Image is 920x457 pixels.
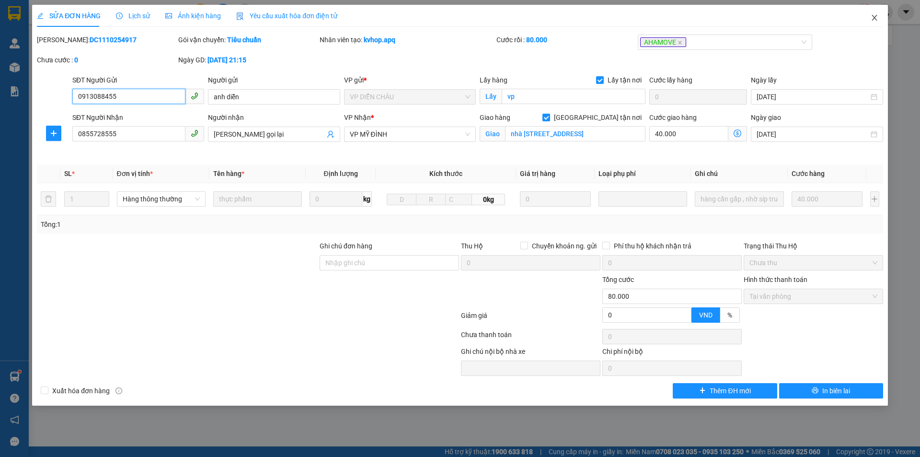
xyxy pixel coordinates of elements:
[727,311,732,319] span: %
[123,192,200,206] span: Hàng thông thường
[37,55,176,65] div: Chưa cước :
[37,12,101,20] span: SỬA ĐƠN HÀNG
[710,386,750,396] span: Thêm ĐH mới
[480,114,510,121] span: Giao hàng
[526,36,547,44] b: 80.000
[734,129,741,137] span: dollar-circle
[191,129,198,137] span: phone
[115,387,122,394] span: info-circle
[480,126,505,141] span: Giao
[327,130,334,138] span: user-add
[461,242,483,250] span: Thu Hộ
[604,75,645,85] span: Lấy tận nơi
[461,346,600,361] div: Ghi chú nội bộ nhà xe
[46,129,61,137] span: plus
[649,126,728,141] input: Cước giao hàng
[191,92,198,100] span: phone
[602,346,742,361] div: Chi phí nội bộ
[41,219,355,230] div: Tổng: 1
[178,55,318,65] div: Ngày GD:
[165,12,172,19] span: picture
[496,35,636,45] div: Cước rồi :
[165,12,221,20] span: Ảnh kiện hàng
[364,36,395,44] b: kvhop.apq
[480,89,502,104] span: Lấy
[749,289,877,304] span: Tại văn phòng
[460,310,601,327] div: Giảm giá
[117,170,153,177] span: Đơn vị tính
[649,114,697,121] label: Cước giao hàng
[822,386,850,396] span: In biên lai
[695,191,783,207] input: Ghi Chú
[751,76,777,84] label: Ngày lấy
[116,12,123,19] span: clock-circle
[320,255,459,270] input: Ghi chú đơn hàng
[751,114,781,121] label: Ngày giao
[236,12,337,20] span: Yêu cầu xuất hóa đơn điện tử
[699,311,713,319] span: VND
[416,194,446,205] input: R
[673,383,777,398] button: plusThêm ĐH mới
[64,170,72,177] span: SL
[871,14,878,22] span: close
[610,241,695,251] span: Phí thu hộ khách nhận trả
[691,164,787,183] th: Ghi chú
[344,75,476,85] div: VP gửi
[362,191,372,207] span: kg
[429,170,462,177] span: Kích thước
[602,276,634,283] span: Tổng cước
[178,35,318,45] div: Gói vận chuyển:
[72,112,204,123] div: SĐT Người Nhận
[227,36,261,44] b: Tiêu chuẩn
[207,56,246,64] b: [DATE] 21:15
[649,89,747,105] input: Cước lấy hàng
[236,12,244,20] img: icon
[812,387,818,395] span: printer
[37,12,44,19] span: edit
[528,241,600,251] span: Chuyển khoản ng. gửi
[744,241,883,251] div: Trạng thái Thu Hộ
[46,126,61,141] button: plus
[870,191,879,207] button: plus
[72,75,204,85] div: SĐT Người Gửi
[48,386,114,396] span: Xuất hóa đơn hàng
[320,242,372,250] label: Ghi chú đơn hàng
[460,329,601,346] div: Chưa thanh toán
[678,40,682,45] span: close
[792,170,825,177] span: Cước hàng
[323,170,357,177] span: Định lượng
[208,75,340,85] div: Người gửi
[779,383,883,398] button: printerIn biên lai
[90,36,137,44] b: DC1110254917
[744,276,807,283] label: Hình thức thanh toán
[757,129,868,140] input: Ngày giao
[520,191,591,207] input: 0
[749,256,877,270] span: Chưa thu
[480,76,507,84] span: Lấy hàng
[550,112,645,123] span: [GEOGRAPHIC_DATA] tận nơi
[350,127,470,141] span: VP MỸ ĐÌNH
[502,89,645,104] input: Lấy tận nơi
[445,194,472,205] input: C
[472,194,505,205] span: 0kg
[37,35,176,45] div: [PERSON_NAME]:
[520,170,555,177] span: Giá trị hàng
[116,12,150,20] span: Lịch sử
[699,387,706,395] span: plus
[505,126,645,141] input: Giao tận nơi
[792,191,863,207] input: 0
[208,112,340,123] div: Người nhận
[595,164,691,183] th: Loại phụ phí
[320,35,494,45] div: Nhân viên tạo:
[74,56,78,64] b: 0
[757,92,868,102] input: Ngày lấy
[649,76,692,84] label: Cước lấy hàng
[640,37,686,47] span: AHAMOVE
[387,194,416,205] input: D
[41,191,56,207] button: delete
[344,114,371,121] span: VP Nhận
[861,5,888,32] button: Close
[213,191,302,207] input: VD: Bàn, Ghế
[350,90,470,104] span: VP DIỄN CHÂU
[213,170,244,177] span: Tên hàng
